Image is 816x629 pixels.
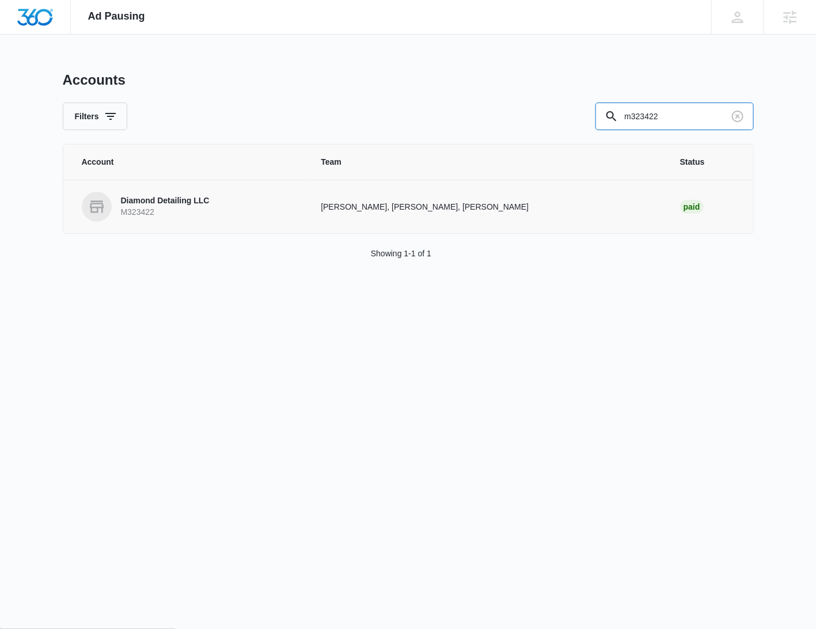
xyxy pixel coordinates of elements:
a: Diamond Detailing LLCM323422 [82,192,294,222]
h1: Accounts [63,71,126,89]
span: Account [82,156,294,168]
p: Showing 1-1 of 1 [371,248,431,260]
div: Paid [680,200,704,214]
button: Filters [63,103,127,130]
img: tab_keywords_by_traffic_grey.svg [115,67,124,76]
img: website_grey.svg [18,30,28,39]
p: [PERSON_NAME], [PERSON_NAME], [PERSON_NAME] [321,201,652,213]
div: Keywords by Traffic [127,68,194,75]
img: logo_orange.svg [18,18,28,28]
span: Status [680,156,735,168]
div: Domain Overview [44,68,103,75]
img: tab_domain_overview_orange.svg [31,67,40,76]
button: Clear [728,107,747,126]
div: Domain: [DOMAIN_NAME] [30,30,127,39]
span: Ad Pausing [88,10,145,22]
p: Diamond Detailing LLC [121,195,210,207]
input: Search By Account Number [595,103,754,130]
span: Team [321,156,652,168]
div: v 4.0.25 [32,18,56,28]
p: M323422 [121,207,210,218]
